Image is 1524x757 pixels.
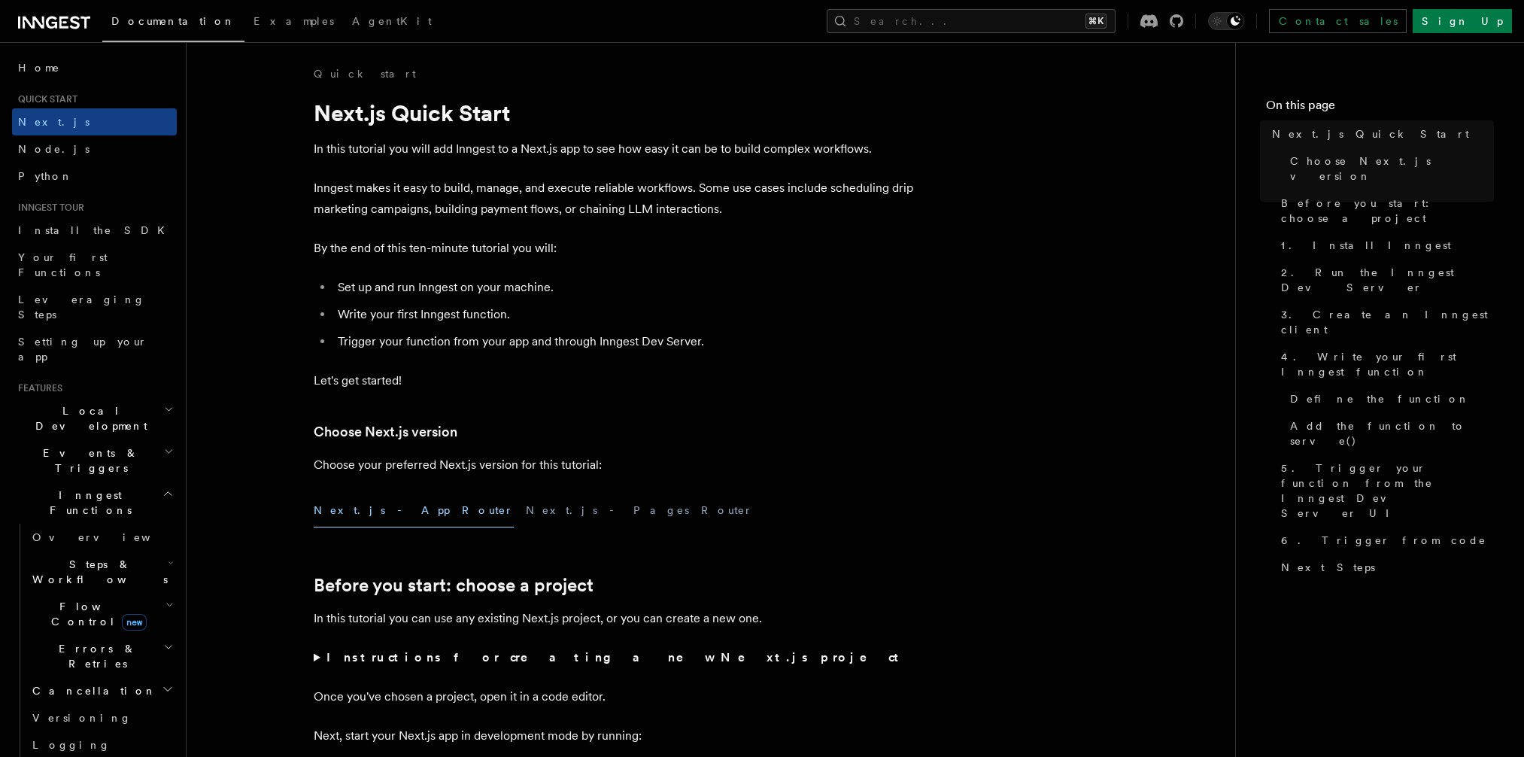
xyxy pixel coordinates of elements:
button: Errors & Retries [26,635,177,677]
span: 6. Trigger from code [1281,533,1486,548]
a: 4. Write your first Inngest function [1275,343,1494,385]
span: Steps & Workflows [26,557,168,587]
button: Flow Controlnew [26,593,177,635]
p: Choose your preferred Next.js version for this tutorial: [314,455,915,476]
button: Next.js - Pages Router [526,494,753,527]
span: Define the function [1290,391,1470,406]
a: Overview [26,524,177,551]
a: Versioning [26,704,177,731]
span: Setting up your app [18,336,147,363]
button: Local Development [12,397,177,439]
a: 3. Create an Inngest client [1275,301,1494,343]
p: Let's get started! [314,370,915,391]
a: Choose Next.js version [314,421,457,442]
button: Inngest Functions [12,482,177,524]
a: Python [12,163,177,190]
a: Your first Functions [12,244,177,286]
span: Overview [32,531,187,543]
span: Flow Control [26,599,165,629]
span: 1. Install Inngest [1281,238,1451,253]
span: Events & Triggers [12,445,164,476]
span: Examples [253,15,334,27]
a: Next Steps [1275,554,1494,581]
li: Trigger your function from your app and through Inngest Dev Server. [333,331,915,352]
p: By the end of this ten-minute tutorial you will: [314,238,915,259]
a: Quick start [314,66,416,81]
span: 4. Write your first Inngest function [1281,349,1494,379]
button: Steps & Workflows [26,551,177,593]
p: In this tutorial you will add Inngest to a Next.js app to see how easy it can be to build complex... [314,138,915,160]
a: Define the function [1284,385,1494,412]
a: AgentKit [343,5,441,41]
span: Install the SDK [18,224,174,236]
a: 6. Trigger from code [1275,527,1494,554]
span: AgentKit [352,15,432,27]
span: Your first Functions [18,251,108,278]
a: 5. Trigger your function from the Inngest Dev Server UI [1275,455,1494,527]
strong: Instructions for creating a new Next.js project [326,650,905,664]
a: Node.js [12,135,177,163]
a: Before you start: choose a project [314,575,594,596]
button: Search...⌘K [827,9,1116,33]
button: Toggle dark mode [1208,12,1244,30]
span: Inngest Functions [12,488,162,518]
h1: Next.js Quick Start [314,99,915,126]
a: Setting up your app [12,328,177,370]
span: Quick start [12,93,77,105]
span: Add the function to serve() [1290,418,1494,448]
span: 3. Create an Inngest client [1281,307,1494,337]
button: Next.js - App Router [314,494,514,527]
a: Home [12,54,177,81]
p: In this tutorial you can use any existing Next.js project, or you can create a new one. [314,608,915,629]
a: Examples [244,5,343,41]
a: Add the function to serve() [1284,412,1494,455]
a: Documentation [102,5,244,42]
p: Inngest makes it easy to build, manage, and execute reliable workflows. Some use cases include sc... [314,178,915,220]
span: new [122,614,147,631]
li: Set up and run Inngest on your machine. [333,277,915,298]
p: Next, start your Next.js app in development mode by running: [314,725,915,746]
a: 1. Install Inngest [1275,232,1494,259]
span: Documentation [111,15,235,27]
span: Local Development [12,403,164,433]
a: Before you start: choose a project [1275,190,1494,232]
a: 2. Run the Inngest Dev Server [1275,259,1494,301]
span: Home [18,60,60,75]
a: Choose Next.js version [1284,147,1494,190]
h4: On this page [1266,96,1494,120]
span: Leveraging Steps [18,293,145,321]
a: Next.js [12,108,177,135]
span: Logging [32,739,111,751]
summary: Instructions for creating a new Next.js project [314,647,915,668]
kbd: ⌘K [1085,14,1107,29]
span: Errors & Retries [26,641,163,671]
a: Install the SDK [12,217,177,244]
span: Inngest tour [12,202,84,214]
span: Features [12,382,62,394]
span: Next.js Quick Start [1272,126,1469,141]
span: Cancellation [26,683,156,698]
a: Leveraging Steps [12,286,177,328]
button: Cancellation [26,677,177,704]
button: Events & Triggers [12,439,177,482]
span: Versioning [32,712,132,724]
span: 5. Trigger your function from the Inngest Dev Server UI [1281,461,1494,521]
a: Contact sales [1269,9,1407,33]
li: Write your first Inngest function. [333,304,915,325]
span: Next.js [18,116,90,128]
p: Once you've chosen a project, open it in a code editor. [314,686,915,707]
span: Node.js [18,143,90,155]
span: Choose Next.js version [1290,154,1494,184]
span: 2. Run the Inngest Dev Server [1281,265,1494,295]
span: Python [18,170,73,182]
span: Before you start: choose a project [1281,196,1494,226]
span: Next Steps [1281,560,1375,575]
a: Next.js Quick Start [1266,120,1494,147]
a: Sign Up [1413,9,1512,33]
